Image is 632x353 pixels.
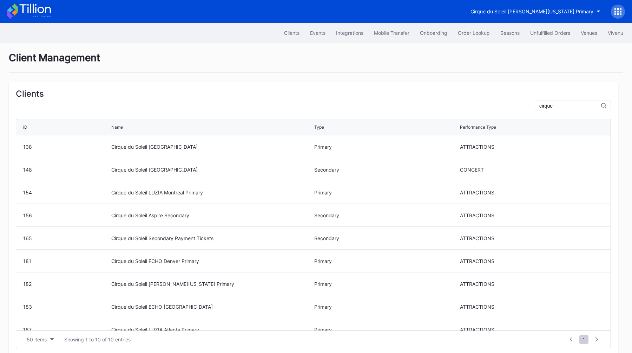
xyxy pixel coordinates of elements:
div: Vivenu [608,30,623,36]
div: Cirque du Soleil [PERSON_NAME][US_STATE] Primary [470,8,593,14]
button: Events [305,26,331,39]
span: 1 [579,335,588,344]
div: 181 [23,258,110,264]
div: ATTRACTIONS [460,281,604,287]
div: Cirque du Soleil LUZIA Montreal Primary [111,190,312,195]
div: 50 items [27,336,47,342]
button: 50 items [23,335,57,344]
div: 154 [23,190,110,195]
div: ATTRACTIONS [460,258,604,264]
input: Client [539,103,601,109]
div: Primary [314,327,458,333]
div: CONCERT [460,167,604,173]
div: Order Lookup [458,30,490,36]
div: 183 [23,304,110,310]
div: Onboarding [420,30,447,36]
div: ATTRACTIONS [460,212,604,218]
div: Unfulfilled Orders [530,30,570,36]
div: 165 [23,235,110,241]
button: Cirque du Soleil [PERSON_NAME][US_STATE] Primary [465,5,606,18]
button: Seasons [495,26,525,39]
div: Cirque du Soleil [PERSON_NAME][US_STATE] Primary [111,281,312,287]
div: ATTRACTIONS [460,190,604,195]
div: Primary [314,258,458,264]
div: Venues [581,30,597,36]
div: 187 [23,327,110,333]
div: Clients [284,30,299,36]
div: 138 [23,144,110,150]
div: Cirque du Soleil Secondary Payment Tickets [111,235,312,241]
button: Vivenu [603,26,628,39]
div: 148 [23,167,110,173]
button: Integrations [331,26,369,39]
div: Cirque du Soleil ECHO Denver Primary [111,258,312,264]
div: Secondary [314,212,458,218]
div: ATTRACTIONS [460,235,604,241]
div: Primary [314,190,458,195]
div: Secondary [314,235,458,241]
div: Cirque du Soleil [GEOGRAPHIC_DATA] [111,167,312,173]
div: Primary [314,304,458,310]
button: Venues [575,26,603,39]
div: Client Management [9,52,623,73]
button: Onboarding [415,26,453,39]
div: 182 [23,281,110,287]
div: 156 [23,212,110,218]
div: Events [310,30,325,36]
div: Cirque du Soleil [GEOGRAPHIC_DATA] [111,144,312,150]
div: Name [111,124,123,130]
div: Cirque du Soleil ECHO [GEOGRAPHIC_DATA] [111,304,312,310]
button: Order Lookup [453,26,495,39]
div: ID [23,124,27,130]
div: Type [314,124,324,130]
button: Clients [279,26,305,39]
div: ATTRACTIONS [460,144,604,150]
div: Cirque du Soleil LUZIA Atlanta Primary [111,327,312,333]
div: Mobile Transfer [374,30,409,36]
div: Clients [16,89,611,99]
div: Seasons [500,30,520,36]
div: Performance Type [460,124,496,130]
div: Primary [314,144,458,150]
button: Mobile Transfer [369,26,415,39]
div: Primary [314,281,458,287]
div: Cirque du Soleil Aspire Secondary [111,212,312,218]
div: ATTRACTIONS [460,327,604,333]
div: Showing 1 to 10 of 10 entries [64,336,131,342]
div: ATTRACTIONS [460,304,604,310]
div: Integrations [336,30,363,36]
div: Secondary [314,167,458,173]
button: Unfulfilled Orders [525,26,575,39]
